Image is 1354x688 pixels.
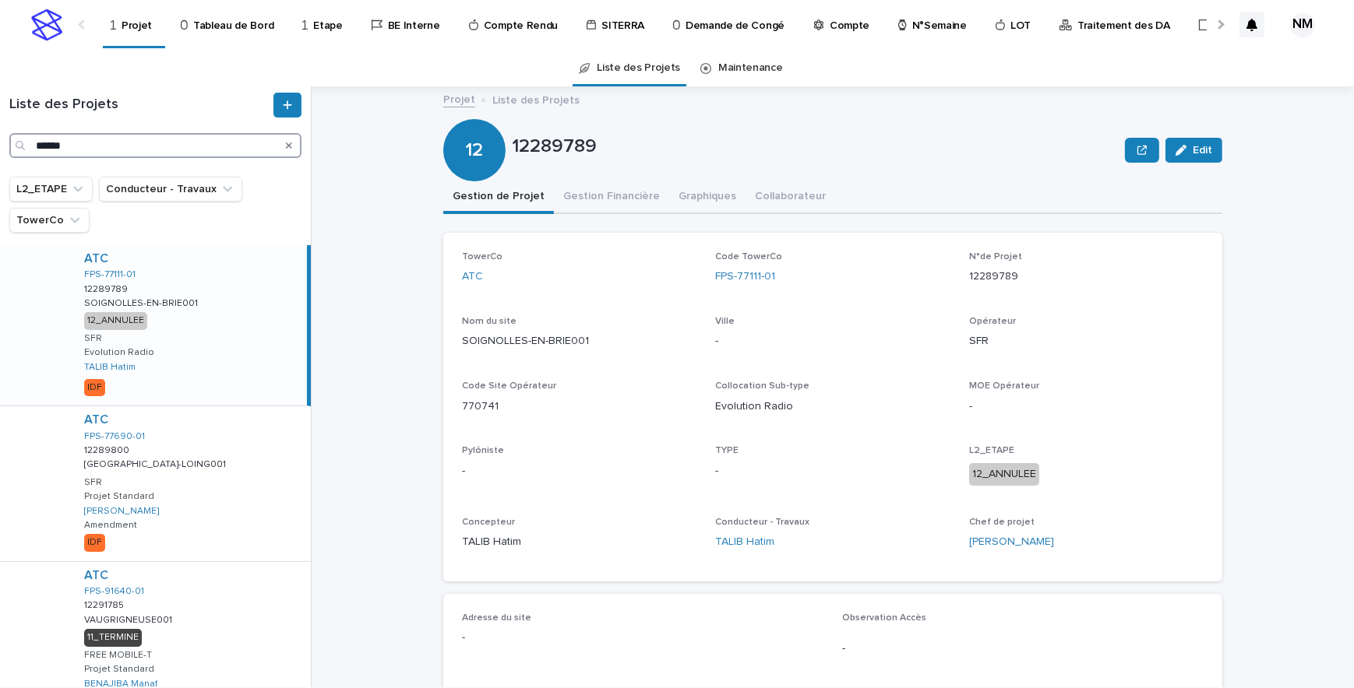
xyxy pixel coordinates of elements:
a: Projet [443,90,475,107]
p: Evolution Radio [715,398,950,415]
p: VAUGRIGNEUSE001 [84,612,175,626]
a: Maintenance [718,50,783,86]
p: - [715,333,950,349]
p: SFR [84,333,102,344]
p: SOIGNOLLES-EN-BRIE001 [84,295,201,309]
p: Liste des Projets [492,90,580,107]
span: L2_ETAPE [969,446,1014,455]
span: Observation Accès [842,613,926,623]
p: 12291785 [84,597,127,611]
span: N°de Projet [969,252,1022,262]
button: Edit [1165,138,1222,163]
span: MOE Opérateur [969,381,1039,391]
a: [PERSON_NAME] [84,506,159,517]
div: NM [1290,12,1315,37]
h1: Liste des Projets [9,97,270,114]
p: - [969,398,1204,415]
p: - [715,463,950,479]
span: TYPE [715,446,739,455]
button: TowerCo [9,208,90,233]
p: SOIGNOLLES-EN-BRIE001 [462,333,696,349]
span: Nom du site [462,317,517,326]
button: Gestion Financière [554,181,669,214]
button: Collaborateur [746,181,835,214]
span: Code Site Opérateur [462,381,556,391]
a: TALIB Hatim [84,362,136,373]
div: 11_TERMINE [84,629,142,646]
a: FPS-91640-01 [84,586,144,597]
p: 12289789 [969,269,1204,285]
a: FPS-77111-01 [84,269,136,280]
div: IDF [84,379,105,396]
div: IDF [84,534,105,551]
p: TALIB Hatim [462,534,696,550]
span: Code TowerCo [715,252,782,262]
span: Edit [1193,145,1212,156]
a: ATC [84,568,108,583]
input: Search [9,133,301,158]
p: Evolution Radio [84,347,154,358]
button: Conducteur - Travaux [99,177,242,202]
span: Collocation Sub-type [715,381,809,391]
a: Liste des Projets [597,50,680,86]
span: Adresse du site [462,613,531,623]
button: L2_ETAPE [9,177,93,202]
p: 12289800 [84,442,132,456]
div: 12 [443,76,506,161]
span: Conducteur - Travaux [715,518,809,527]
p: - [842,641,1204,657]
span: TowerCo [462,252,502,262]
span: Concepteur [462,518,515,527]
p: 770741 [462,398,696,415]
a: [PERSON_NAME] [969,534,1054,550]
p: Projet Standard [84,664,154,675]
p: - [462,630,823,646]
div: 12_ANNULEE [969,463,1039,486]
p: - [462,463,696,479]
p: 12289789 [512,135,1119,158]
img: stacker-logo-s-only.png [31,9,62,40]
p: FREE MOBILE-T [84,650,152,661]
button: Graphiques [669,181,746,214]
button: Gestion de Projet [443,181,554,214]
p: [GEOGRAPHIC_DATA]-LOING001 [84,456,229,470]
p: SFR [969,333,1204,349]
span: Opérateur [969,317,1016,326]
span: Chef de projet [969,518,1035,527]
p: SFR [84,477,102,488]
p: Amendment [84,520,137,531]
a: FPS-77111-01 [715,269,775,285]
span: Ville [715,317,735,326]
p: Projet Standard [84,491,154,502]
a: FPS-77690-01 [84,431,145,442]
a: ATC [84,412,108,427]
p: 12289789 [84,281,131,295]
a: ATC [462,269,483,285]
div: 12_ANNULEE [84,312,147,329]
span: Pylôniste [462,446,504,455]
a: ATC [84,251,108,266]
a: TALIB Hatim [715,534,774,550]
